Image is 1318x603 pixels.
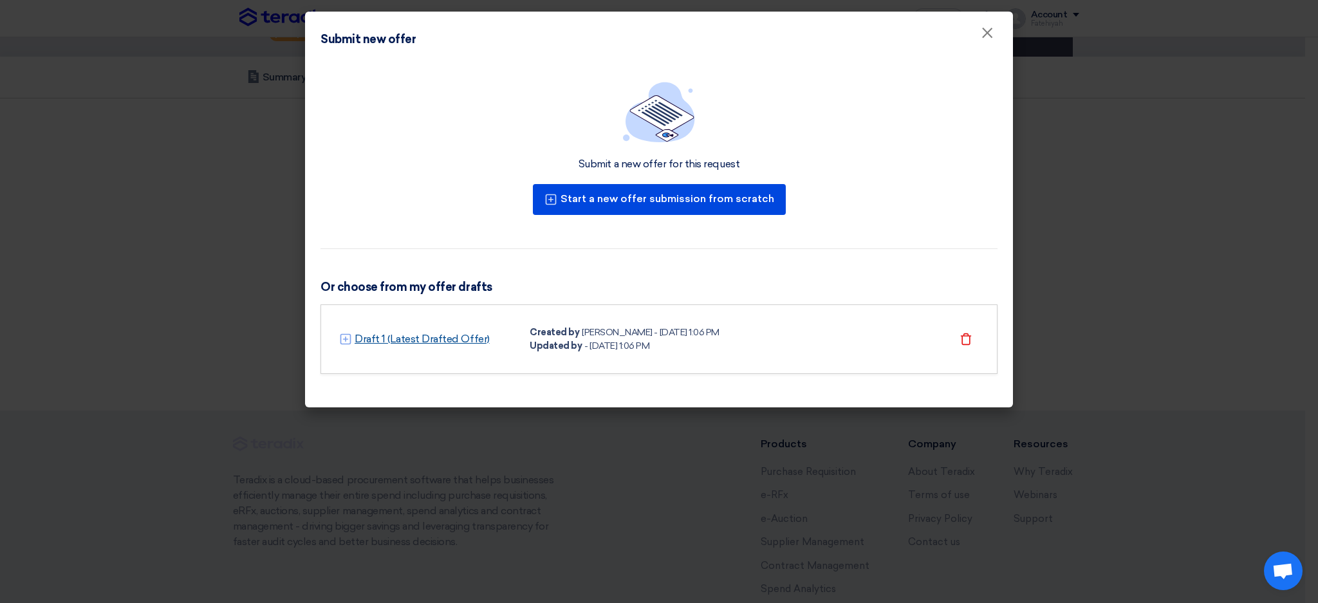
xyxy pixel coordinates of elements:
[623,82,695,142] img: empty_state_list.svg
[970,21,1004,46] button: Close
[320,280,998,294] h3: Or choose from my offer drafts
[1264,552,1303,590] div: Open chat
[355,331,490,347] a: Draft 1 (Latest Drafted Offer)
[579,158,739,171] div: Submit a new offer for this request
[530,339,582,353] div: Updated by
[533,184,786,215] button: Start a new offer submission from scratch
[584,339,649,353] div: - [DATE] 1:06 PM
[530,326,579,339] div: Created by
[981,23,994,49] span: ×
[320,31,416,48] div: Submit new offer
[582,326,719,339] div: [PERSON_NAME] - [DATE] 1:06 PM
